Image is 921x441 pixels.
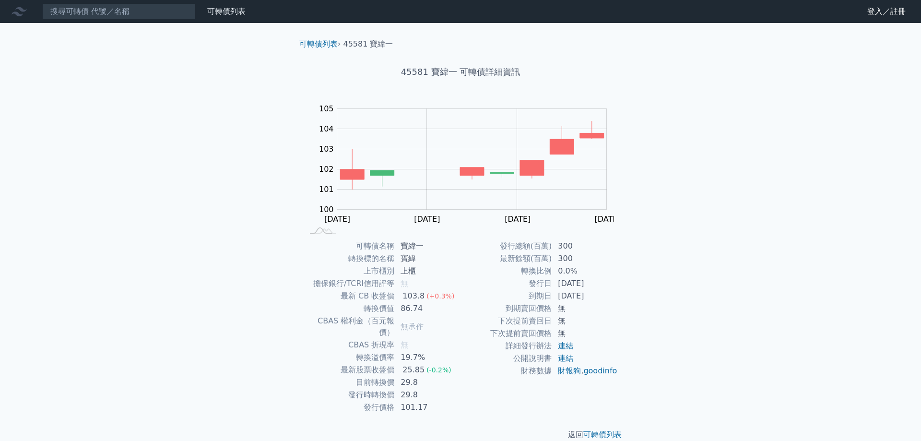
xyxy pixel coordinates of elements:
a: 登入／註冊 [860,4,913,19]
div: 25.85 [401,364,426,376]
td: 轉換比例 [460,265,552,277]
td: 上櫃 [395,265,460,277]
td: 發行總額(百萬) [460,240,552,252]
td: [DATE] [552,277,618,290]
td: 無 [552,315,618,327]
td: 上市櫃別 [303,265,395,277]
td: 最新 CB 收盤價 [303,290,395,302]
td: 寶緯 [395,252,460,265]
input: 搜尋可轉債 代號／名稱 [42,3,196,20]
tspan: 103 [319,144,334,154]
span: (-0.2%) [426,366,451,374]
a: goodinfo [583,366,617,375]
a: 可轉債列表 [299,39,338,48]
td: , [552,365,618,377]
td: CBAS 權利金（百元報價） [303,315,395,339]
tspan: 101 [319,185,334,194]
td: 擔保銀行/TCRI信用評等 [303,277,395,290]
td: [DATE] [552,290,618,302]
td: 300 [552,240,618,252]
span: (+0.3%) [426,292,454,300]
tspan: [DATE] [414,215,440,224]
tspan: [DATE] [595,215,621,224]
td: 到期日 [460,290,552,302]
td: 最新股票收盤價 [303,364,395,376]
td: 無 [552,327,618,340]
td: 可轉債名稱 [303,240,395,252]
td: 財務數據 [460,365,552,377]
td: 發行日 [460,277,552,290]
td: 29.8 [395,376,460,389]
tspan: 100 [319,205,334,214]
td: 發行價格 [303,401,395,414]
li: › [299,38,341,50]
td: 轉換標的名稱 [303,252,395,265]
td: 公開說明書 [460,352,552,365]
td: 29.8 [395,389,460,401]
td: 無 [552,302,618,315]
td: 86.74 [395,302,460,315]
span: 無 [401,279,408,288]
tspan: 105 [319,104,334,113]
tspan: 104 [319,124,334,133]
td: 300 [552,252,618,265]
li: 45581 寶緯一 [343,38,393,50]
td: 下次提前賣回價格 [460,327,552,340]
a: 連結 [558,354,573,363]
h1: 45581 寶緯一 可轉債詳細資訊 [292,65,629,79]
td: 到期賣回價格 [460,302,552,315]
td: 下次提前賣回日 [460,315,552,327]
td: 轉換價值 [303,302,395,315]
td: 發行時轉換價 [303,389,395,401]
tspan: [DATE] [324,215,350,224]
span: 無承作 [401,322,424,331]
td: CBAS 折現率 [303,339,395,351]
tspan: 102 [319,165,334,174]
span: 無 [401,340,408,349]
div: 103.8 [401,290,426,302]
td: 轉換溢價率 [303,351,395,364]
td: 0.0% [552,265,618,277]
a: 財報狗 [558,366,581,375]
td: 目前轉換價 [303,376,395,389]
td: 寶緯一 [395,240,460,252]
td: 101.17 [395,401,460,414]
tspan: [DATE] [505,215,531,224]
td: 19.7% [395,351,460,364]
g: Chart [314,104,621,224]
td: 詳細發行辦法 [460,340,552,352]
a: 可轉債列表 [207,7,246,16]
a: 連結 [558,341,573,350]
p: 返回 [292,429,629,441]
a: 可轉債列表 [583,430,622,439]
td: 最新餘額(百萬) [460,252,552,265]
